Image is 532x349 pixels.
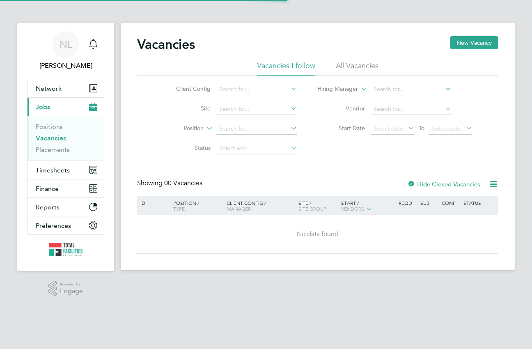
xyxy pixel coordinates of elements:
span: Network [36,85,62,92]
h2: Vacancies [137,36,195,53]
a: Placements [36,146,70,154]
span: Preferences [36,222,71,230]
label: Status [163,144,211,152]
button: New Vacancy [450,36,498,49]
span: Type [173,205,185,212]
span: Jobs [36,103,50,111]
input: Search for... [216,84,297,95]
span: Nicola Lawrence [27,61,104,71]
div: Showing [137,179,204,188]
input: Search for... [216,123,297,135]
div: Status [461,196,497,210]
span: To [416,123,427,133]
div: Site / [296,196,339,216]
button: Preferences [28,216,104,234]
a: Vacancies [36,134,66,142]
div: ID [138,196,167,210]
div: Client Config / [225,196,296,216]
label: Site [163,105,211,112]
span: Vendors [341,205,364,212]
span: Reports [36,203,60,211]
div: Jobs [28,116,104,161]
a: Powered byEngage [48,281,83,296]
li: All Vacancies [336,61,378,76]
input: Search for... [371,84,452,95]
span: Select date [374,125,403,132]
span: Finance [36,185,59,193]
button: Jobs [28,98,104,116]
span: Powered by [60,281,83,288]
button: Network [28,79,104,97]
span: Manager [227,205,251,212]
div: Position / [167,196,225,216]
span: NL [60,39,72,50]
button: Timesheets [28,161,104,179]
span: Engage [60,288,83,295]
input: Select one [216,143,297,154]
input: Search for... [371,103,452,115]
a: Positions [36,123,63,131]
button: Reports [28,198,104,216]
div: No data found [138,230,497,239]
label: Hiring Manager [311,85,358,93]
span: 00 Vacancies [164,179,202,187]
a: NL[PERSON_NAME] [27,31,104,71]
span: Select date [431,125,461,132]
span: Timesheets [36,166,70,174]
span: Site Group [298,205,326,212]
div: Conf [440,196,461,210]
input: Search for... [216,103,297,115]
label: Vendor [318,105,365,112]
div: Start / [339,196,397,216]
label: Client Config [163,85,211,92]
label: Start Date [318,124,365,132]
button: Finance [28,179,104,197]
label: Hide Closed Vacancies [407,180,480,188]
nav: Main navigation [17,23,114,271]
div: Sub [418,196,440,210]
label: Position [156,124,204,133]
a: Go to home page [27,243,104,256]
div: Reqd [397,196,418,210]
img: tfrecruitment-logo-retina.png [49,243,83,256]
li: Vacancies I follow [257,61,315,76]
